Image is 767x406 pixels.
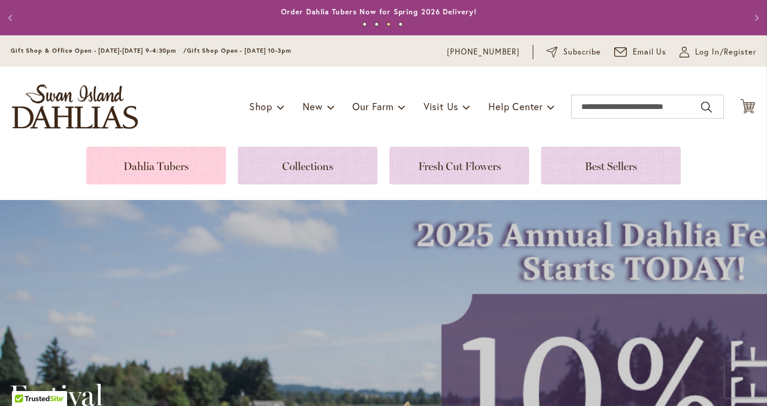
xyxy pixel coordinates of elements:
a: Subscribe [546,46,601,58]
button: 4 of 4 [398,22,403,26]
span: Help Center [488,100,543,113]
a: Log In/Register [680,46,756,58]
span: Our Farm [352,100,393,113]
a: Order Dahlia Tubers Now for Spring 2026 Delivery! [281,7,476,16]
span: Gift Shop Open - [DATE] 10-3pm [187,47,291,54]
a: Email Us [614,46,667,58]
button: 1 of 4 [363,22,367,26]
span: Log In/Register [695,46,756,58]
span: New [303,100,322,113]
span: Email Us [633,46,667,58]
button: Next [743,6,767,30]
span: Visit Us [424,100,458,113]
button: 3 of 4 [386,22,391,26]
button: 2 of 4 [375,22,379,26]
span: Subscribe [563,46,601,58]
span: Shop [249,100,273,113]
a: store logo [12,84,138,129]
a: [PHONE_NUMBER] [447,46,520,58]
span: Gift Shop & Office Open - [DATE]-[DATE] 9-4:30pm / [11,47,187,54]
